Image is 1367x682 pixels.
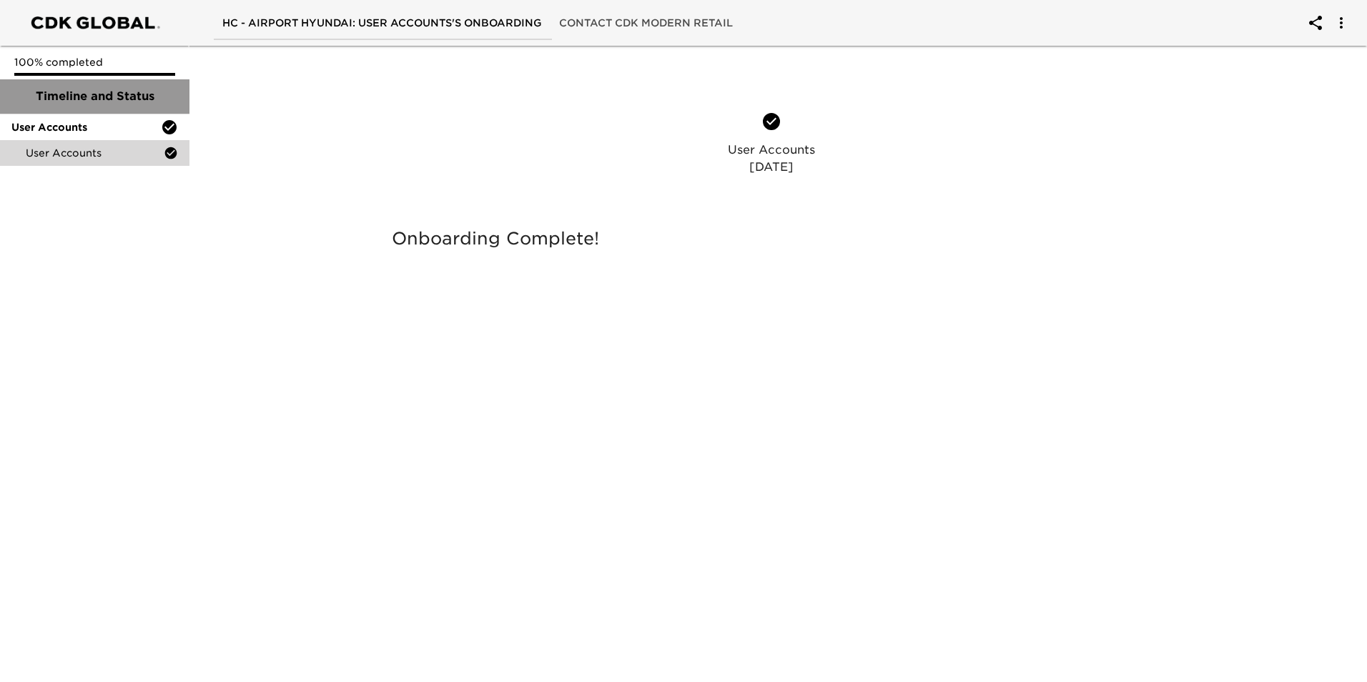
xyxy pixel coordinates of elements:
span: Contact CDK Modern Retail [559,14,733,32]
span: User Accounts [26,146,164,160]
p: User Accounts [415,142,1129,159]
p: 100% completed [14,55,175,69]
button: account of current user [1324,6,1358,40]
span: Timeline and Status [11,88,178,105]
span: User Accounts [11,120,161,134]
h5: Onboarding Complete! [392,227,1152,250]
button: account of current user [1298,6,1333,40]
span: HC - Airport Hyundai: User Accounts's Onboarding [222,14,542,32]
p: [DATE] [415,159,1129,176]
